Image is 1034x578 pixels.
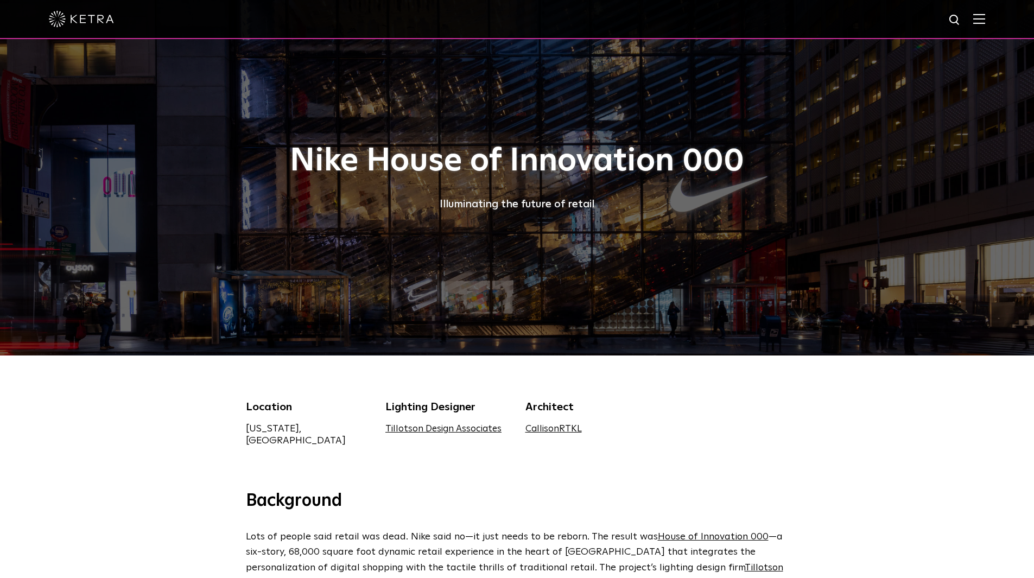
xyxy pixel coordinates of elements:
img: Hamburger%20Nav.svg [973,14,985,24]
a: House of Innovation 000 [658,532,769,542]
div: Location [246,399,370,415]
a: Tillotson Design Associates [385,424,502,434]
h3: Background [246,490,789,513]
div: Architect [525,399,649,415]
img: search icon [948,14,962,27]
img: ketra-logo-2019-white [49,11,114,27]
div: [US_STATE], [GEOGRAPHIC_DATA] [246,423,370,447]
div: Lighting Designer [385,399,509,415]
div: Illuminating the future of retail [246,195,789,213]
h1: Nike House of Innovation 000 [246,143,789,179]
a: CallisonRTKL [525,424,582,434]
